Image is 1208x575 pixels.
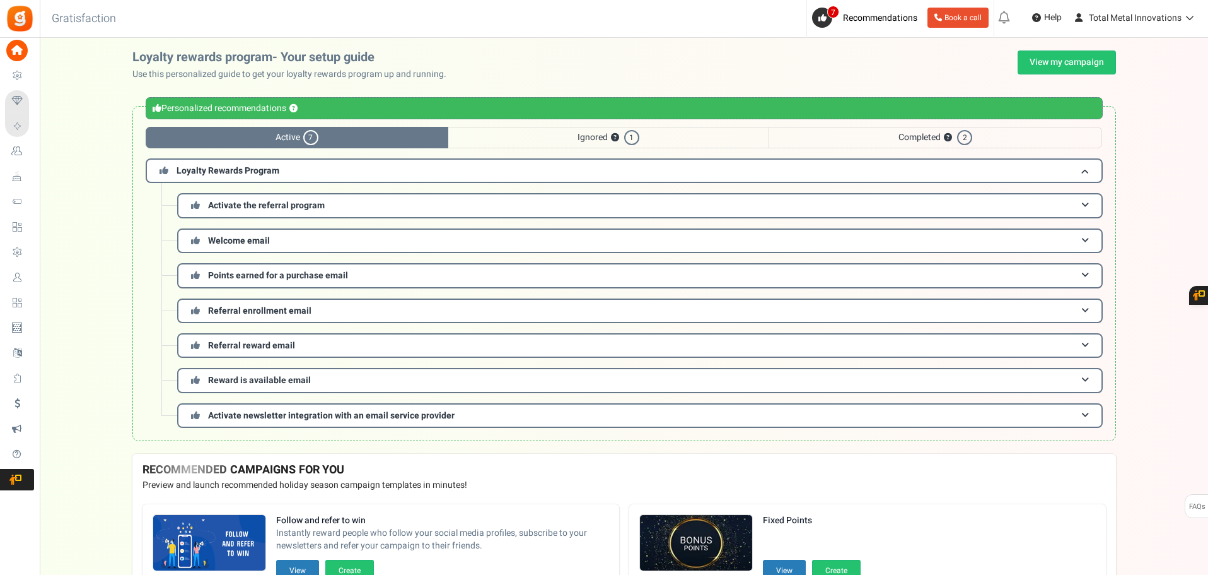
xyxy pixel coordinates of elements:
[208,269,348,282] span: Points earned for a purchase email
[843,11,917,25] span: Recommendations
[276,527,609,552] span: Instantly reward people who follow your social media profiles, subscribe to your newsletters and ...
[208,409,455,422] span: Activate newsletter integration with an email service provider
[132,50,456,64] h2: Loyalty rewards program- Your setup guide
[276,514,609,527] strong: Follow and refer to win
[208,339,295,352] span: Referral reward email
[208,234,270,247] span: Welcome email
[1018,50,1116,74] a: View my campaign
[208,199,325,212] span: Activate the referral program
[208,304,311,317] span: Referral enrollment email
[944,134,952,142] button: ?
[448,127,769,148] span: Ignored
[763,514,861,527] strong: Fixed Points
[812,8,922,28] a: 7 Recommendations
[38,6,130,32] h3: Gratisfaction
[177,164,279,177] span: Loyalty Rewards Program
[153,515,265,572] img: Recommended Campaigns
[827,6,839,18] span: 7
[1188,495,1205,519] span: FAQs
[146,127,448,148] span: Active
[6,4,34,33] img: Gratisfaction
[146,97,1103,119] div: Personalized recommendations
[624,130,639,145] span: 1
[1027,8,1067,28] a: Help
[142,479,1106,492] p: Preview and launch recommended holiday season campaign templates in minutes!
[1041,11,1062,24] span: Help
[289,105,298,113] button: ?
[611,134,619,142] button: ?
[132,68,456,81] p: Use this personalized guide to get your loyalty rewards program up and running.
[927,8,989,28] a: Book a call
[208,374,311,387] span: Reward is available email
[303,130,318,145] span: 7
[957,130,972,145] span: 2
[769,127,1102,148] span: Completed
[1089,11,1182,25] span: Total Metal Innovations
[640,515,752,572] img: Recommended Campaigns
[142,464,1106,477] h4: RECOMMENDED CAMPAIGNS FOR YOU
